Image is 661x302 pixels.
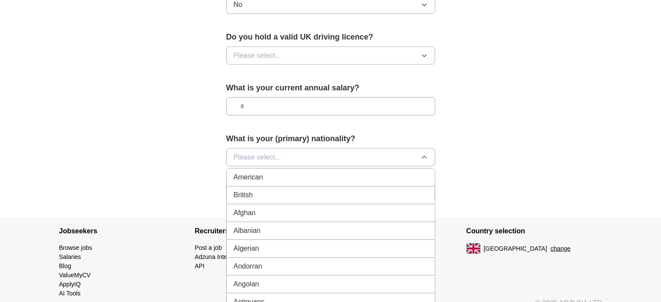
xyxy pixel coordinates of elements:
[59,262,71,269] a: Blog
[550,244,570,253] button: change
[234,172,263,183] span: American
[234,279,259,289] span: Angolan
[226,82,435,94] label: What is your current annual salary?
[234,190,253,200] span: British
[226,148,435,166] button: Please select...
[234,261,262,272] span: Andorran
[226,133,435,145] label: What is your (primary) nationality?
[234,243,259,254] span: Algerian
[234,226,261,236] span: Albanian
[466,219,602,243] h4: Country selection
[195,244,222,251] a: Post a job
[226,31,435,43] label: Do you hold a valid UK driving licence?
[234,50,281,61] span: Please select...
[195,262,205,269] a: API
[195,253,248,260] a: Adzuna Intelligence
[59,253,81,260] a: Salaries
[59,281,81,288] a: ApplyIQ
[59,244,92,251] a: Browse jobs
[226,46,435,65] button: Please select...
[484,244,547,253] span: [GEOGRAPHIC_DATA]
[466,243,480,254] img: UK flag
[234,152,281,163] span: Please select...
[234,208,256,218] span: Afghan
[59,290,81,297] a: AI Tools
[59,272,91,279] a: ValueMyCV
